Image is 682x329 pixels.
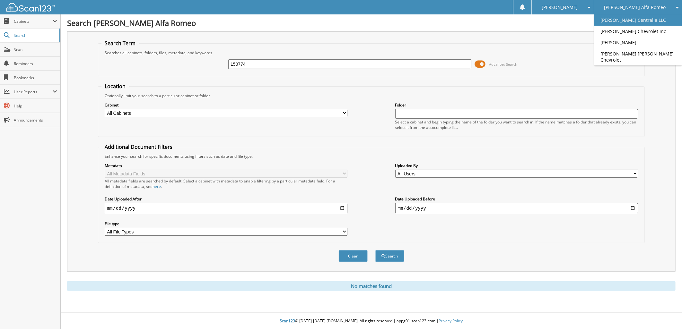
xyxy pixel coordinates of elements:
[395,102,638,108] label: Folder
[101,93,642,98] div: Optionally limit your search to a particular cabinet or folder
[101,50,642,55] div: Searches all cabinets, folders, files, metadata, and keywords
[101,40,139,47] legend: Search Term
[14,47,57,52] span: Scan
[61,313,682,329] div: © [DATE]-[DATE] [DOMAIN_NAME]. All rights reserved | appg01-scan123-com |
[67,281,676,291] div: No matches found
[594,37,682,48] a: [PERSON_NAME]
[6,3,55,12] img: scan123-logo-white.svg
[375,250,404,262] button: Search
[105,196,348,202] label: Date Uploaded After
[105,221,348,226] label: File type
[14,89,53,95] span: User Reports
[67,18,676,28] h1: Search [PERSON_NAME] Alfa Romeo
[105,178,348,189] div: All metadata fields are searched by default. Select a cabinet with metadata to enable filtering b...
[101,154,642,159] div: Enhance your search for specific documents using filters such as date and file type.
[105,203,348,213] input: start
[489,62,518,67] span: Advanced Search
[14,33,56,38] span: Search
[14,103,57,109] span: Help
[14,117,57,123] span: Announcements
[280,318,295,324] span: Scan123
[101,143,176,150] legend: Additional Document Filters
[105,163,348,168] label: Metadata
[395,163,638,168] label: Uploaded By
[14,75,57,80] span: Bookmarks
[14,61,57,66] span: Reminders
[339,250,368,262] button: Clear
[105,102,348,108] label: Cabinet
[101,83,129,90] legend: Location
[594,26,682,37] a: [PERSON_NAME] Chevrolet Inc
[594,48,682,65] a: [PERSON_NAME] [PERSON_NAME] Chevrolet
[395,203,638,213] input: end
[153,184,161,189] a: here
[650,298,682,329] iframe: Chat Widget
[395,119,638,130] div: Select a cabinet and begin typing the name of the folder you want to search in. If the name match...
[439,318,463,324] a: Privacy Policy
[604,5,666,9] span: [PERSON_NAME] Alfa Romeo
[542,5,578,9] span: [PERSON_NAME]
[14,19,53,24] span: Cabinets
[594,14,682,26] a: [PERSON_NAME] Centralia LLC
[395,196,638,202] label: Date Uploaded Before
